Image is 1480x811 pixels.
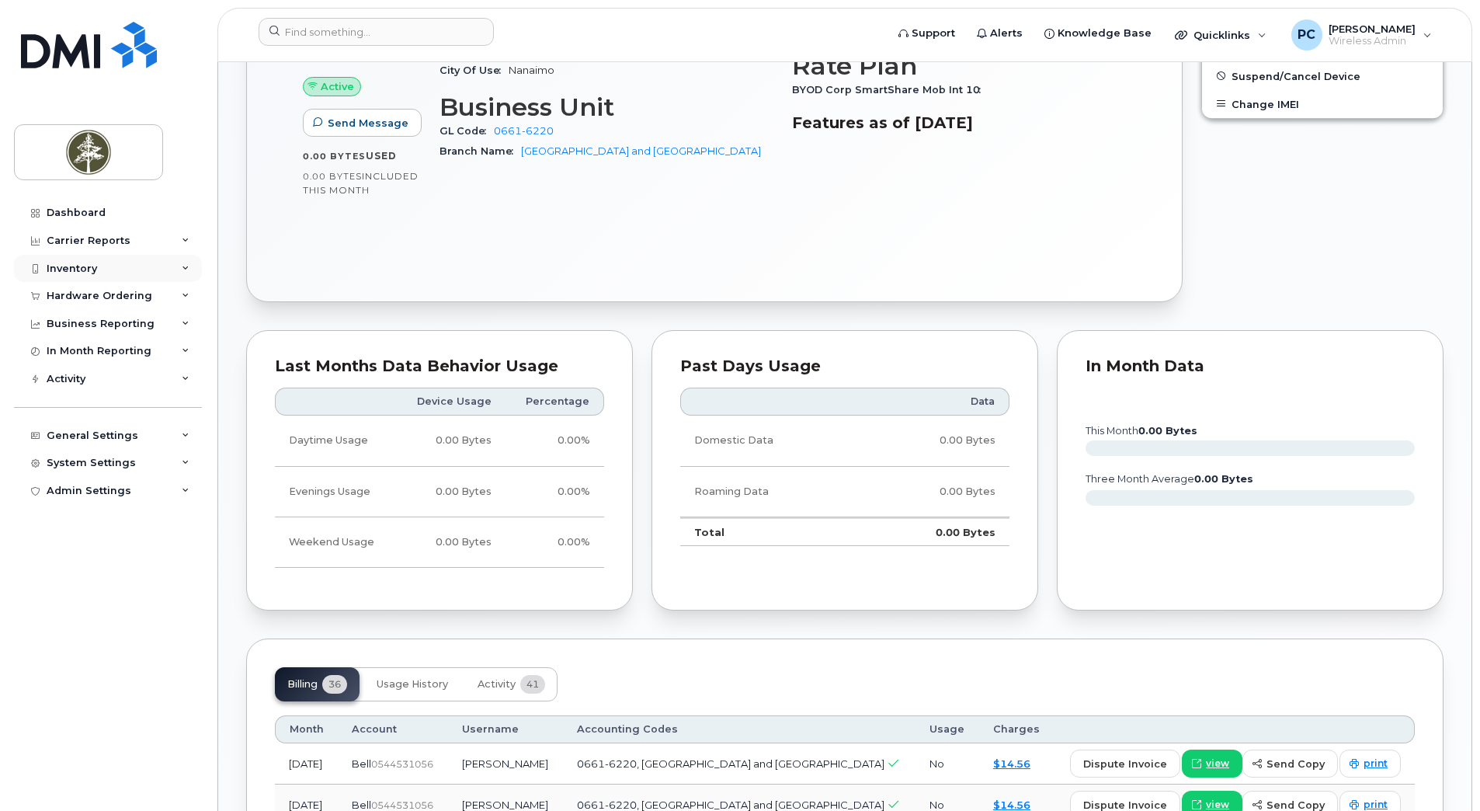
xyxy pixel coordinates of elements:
[275,416,396,466] td: Daytime Usage
[861,517,1009,547] td: 0.00 Bytes
[1085,473,1253,485] text: three month average
[861,467,1009,517] td: 0.00 Bytes
[275,467,396,517] td: Evenings Usage
[396,416,505,466] td: 0.00 Bytes
[1266,757,1325,771] span: send copy
[1086,359,1415,374] div: In Month Data
[275,517,604,568] tr: Friday from 6:00pm to Monday 8:00am
[321,79,354,94] span: Active
[1364,757,1388,771] span: print
[990,26,1023,41] span: Alerts
[563,715,915,743] th: Accounting Codes
[861,388,1009,416] th: Data
[1202,90,1443,118] button: Change IMEI
[478,678,516,691] span: Activity
[680,467,861,517] td: Roaming Data
[509,64,554,76] span: Nanaimo
[371,799,433,811] span: 0544531056
[915,715,978,743] th: Usage
[303,171,362,182] span: 0.00 Bytes
[966,18,1034,49] a: Alerts
[888,18,966,49] a: Support
[505,388,604,416] th: Percentage
[396,467,505,517] td: 0.00 Bytes
[1164,19,1277,50] div: Quicklinks
[303,170,419,196] span: included this month
[1034,18,1162,49] a: Knowledge Base
[1339,750,1401,778] a: print
[1085,425,1197,437] text: this month
[1070,750,1180,778] button: dispute invoice
[792,52,1126,80] h3: Rate Plan
[275,743,338,785] td: [DATE]
[448,743,563,785] td: [PERSON_NAME]
[680,517,861,547] td: Total
[275,715,338,743] th: Month
[1083,757,1167,771] span: dispute invoice
[915,743,978,785] td: No
[303,151,366,162] span: 0.00 Bytes
[505,517,604,568] td: 0.00%
[439,125,494,137] span: GL Code
[1242,750,1338,778] button: send copy
[439,93,773,121] h3: Business Unit
[861,416,1009,466] td: 0.00 Bytes
[275,359,604,374] div: Last Months Data Behavior Usage
[275,467,604,517] tr: Weekdays from 6:00pm to 8:00am
[275,517,396,568] td: Weekend Usage
[792,84,988,96] span: BYOD Corp SmartShare Mob Int 10
[1206,757,1229,771] span: view
[521,145,761,157] a: [GEOGRAPHIC_DATA] and [GEOGRAPHIC_DATA]
[1194,473,1253,485] tspan: 0.00 Bytes
[448,715,563,743] th: Username
[1138,425,1197,437] tspan: 0.00 Bytes
[505,467,604,517] td: 0.00%
[352,757,371,770] span: Bell
[1193,29,1250,41] span: Quicklinks
[1329,35,1416,47] span: Wireless Admin
[577,757,884,770] span: 0661-6220, [GEOGRAPHIC_DATA] and [GEOGRAPHIC_DATA]
[792,113,1126,132] h3: Features as of [DATE]
[396,388,505,416] th: Device Usage
[377,678,448,691] span: Usage History
[912,26,955,41] span: Support
[979,715,1054,743] th: Charges
[1329,23,1416,35] span: [PERSON_NAME]
[371,758,433,770] span: 0544531056
[328,116,408,131] span: Send Message
[439,145,521,157] span: Branch Name
[259,18,494,46] input: Find something...
[1202,62,1443,90] button: Suspend/Cancel Device
[1058,26,1152,41] span: Knowledge Base
[993,799,1030,811] a: $14.56
[520,675,545,694] span: 41
[680,416,861,466] td: Domestic Data
[505,416,604,466] td: 0.00%
[366,150,397,162] span: used
[494,125,554,137] a: 0661-6220
[1298,26,1315,44] span: PC
[303,109,422,137] button: Send Message
[680,359,1009,374] div: Past Days Usage
[993,757,1030,770] a: $14.56
[396,517,505,568] td: 0.00 Bytes
[1280,19,1443,50] div: Paulina Cantos
[439,64,509,76] span: City Of Use
[577,799,884,811] span: 0661-6220, [GEOGRAPHIC_DATA] and [GEOGRAPHIC_DATA]
[1182,750,1242,778] a: view
[352,799,371,811] span: Bell
[1232,70,1360,82] span: Suspend/Cancel Device
[338,715,448,743] th: Account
